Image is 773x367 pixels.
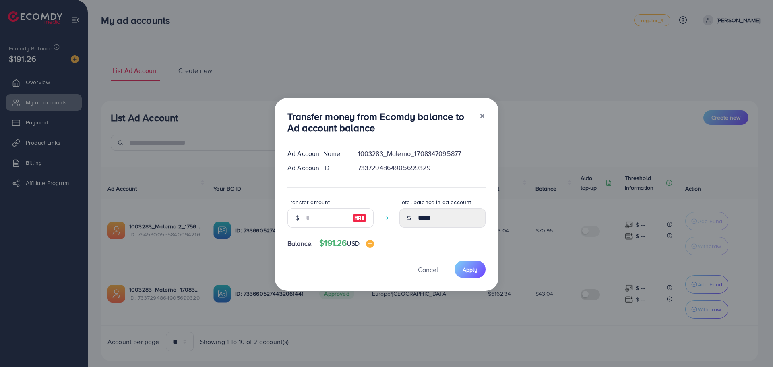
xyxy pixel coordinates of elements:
[455,261,486,278] button: Apply
[351,149,492,158] div: 1003283_Malerno_1708347095877
[287,198,330,206] label: Transfer amount
[347,239,359,248] span: USD
[463,265,477,274] span: Apply
[281,149,351,158] div: Ad Account Name
[366,240,374,248] img: image
[418,265,438,274] span: Cancel
[739,331,767,361] iframe: Chat
[281,163,351,172] div: Ad Account ID
[399,198,471,206] label: Total balance in ad account
[352,213,367,223] img: image
[351,163,492,172] div: 7337294864905699329
[319,238,374,248] h4: $191.26
[287,239,313,248] span: Balance:
[287,111,473,134] h3: Transfer money from Ecomdy balance to Ad account balance
[408,261,448,278] button: Cancel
